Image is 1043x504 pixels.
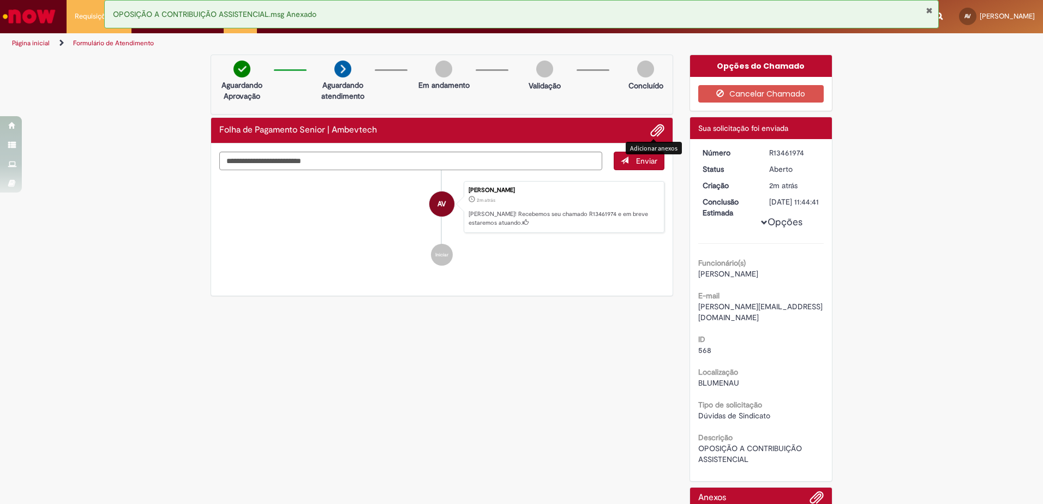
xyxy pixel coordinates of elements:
p: Concluído [628,80,663,91]
img: img-circle-grey.png [536,61,553,77]
span: 2m atrás [769,181,798,190]
button: Adicionar anexos [650,123,664,137]
div: Aberto [769,164,820,175]
p: Aguardando atendimento [316,80,369,101]
span: [PERSON_NAME] [698,269,758,279]
p: Em andamento [418,80,470,91]
textarea: Digite sua mensagem aqui... [219,152,602,170]
div: [PERSON_NAME] [469,187,658,194]
h2: Anexos [698,493,726,503]
img: img-circle-grey.png [435,61,452,77]
h2: Folha de Pagamento Senior | Ambevtech Histórico de tíquete [219,125,377,135]
dt: Número [694,147,762,158]
div: Opções do Chamado [690,55,832,77]
button: Fechar Notificação [926,6,933,15]
dt: Status [694,164,762,175]
span: Enviar [636,156,657,166]
p: Validação [529,80,561,91]
span: [PERSON_NAME] [980,11,1035,21]
span: AV [437,191,446,217]
span: BLUMENAU [698,378,739,388]
span: OPOSIÇÃO A CONTRIBUIÇÃO ASSISTENCIAL.msg Anexado [113,9,316,19]
time: 29/08/2025 11:44:38 [769,181,798,190]
div: 29/08/2025 11:44:38 [769,180,820,191]
img: ServiceNow [1,5,57,27]
b: E-mail [698,291,720,301]
img: check-circle-green.png [233,61,250,77]
p: [PERSON_NAME]! Recebemos seu chamado R13461974 e em breve estaremos atuando. [469,210,658,227]
button: Cancelar Chamado [698,85,824,103]
span: AV [964,13,971,20]
ul: Trilhas de página [8,33,687,53]
a: Formulário de Atendimento [73,39,154,47]
button: Enviar [614,152,664,170]
span: OPOSIÇÃO A CONTRIBUIÇÃO ASSISTENCIAL [698,443,806,464]
dt: Conclusão Estimada [694,196,762,218]
img: img-circle-grey.png [637,61,654,77]
a: Página inicial [12,39,50,47]
div: Adicionar anexos [626,142,682,154]
span: Dúvidas de Sindicato [698,411,770,421]
span: Sua solicitação foi enviada [698,123,788,133]
b: Tipo de solicitação [698,400,762,410]
time: 29/08/2025 11:44:38 [477,197,495,203]
dt: Criação [694,180,762,191]
div: R13461974 [769,147,820,158]
span: [PERSON_NAME][EMAIL_ADDRESS][DOMAIN_NAME] [698,302,823,322]
span: 568 [698,345,711,355]
div: Alesandra Voltolini [429,191,454,217]
span: 2m atrás [477,197,495,203]
li: Alesandra Voltolini [219,181,664,233]
b: Localização [698,367,738,377]
b: Descrição [698,433,733,442]
span: Requisições [75,11,113,22]
p: Aguardando Aprovação [215,80,268,101]
b: Funcionário(s) [698,258,746,268]
div: [DATE] 11:44:41 [769,196,820,207]
b: ID [698,334,705,344]
ul: Histórico de tíquete [219,170,664,277]
img: arrow-next.png [334,61,351,77]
